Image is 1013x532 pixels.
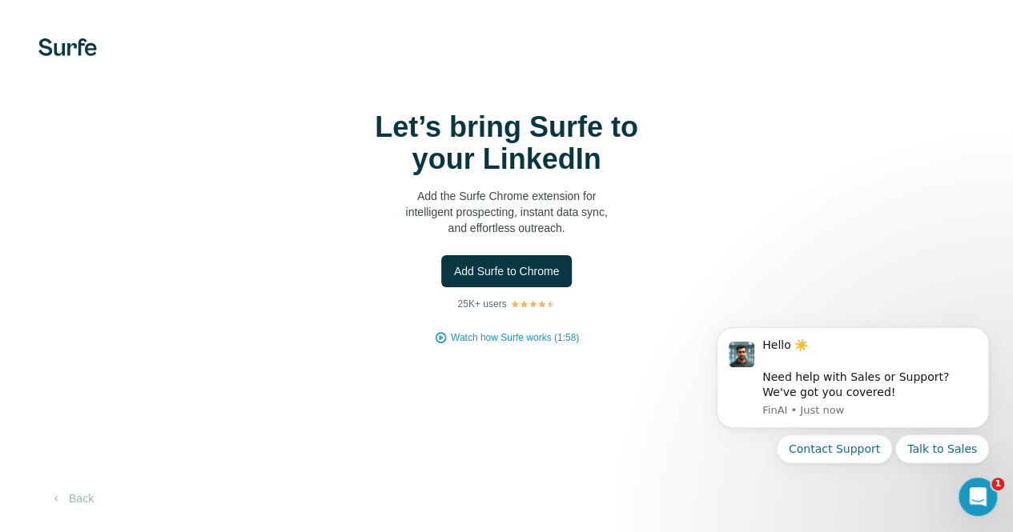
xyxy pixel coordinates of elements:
p: Add the Surfe Chrome extension for intelligent prospecting, instant data sync, and effortless out... [347,188,667,236]
span: 1 [991,478,1004,490]
h1: Let’s bring Surfe to your LinkedIn [347,111,667,175]
iframe: Intercom live chat [959,478,997,516]
img: Rating Stars [510,299,556,309]
iframe: Intercom notifications message [693,309,1013,524]
img: Surfe's logo [38,38,97,56]
button: Watch how Surfe works (1:58) [451,330,579,345]
p: 25K+ users [457,297,506,311]
span: Add Surfe to Chrome [454,263,560,279]
button: Add Surfe to Chrome [441,255,573,287]
button: Back [38,484,105,513]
